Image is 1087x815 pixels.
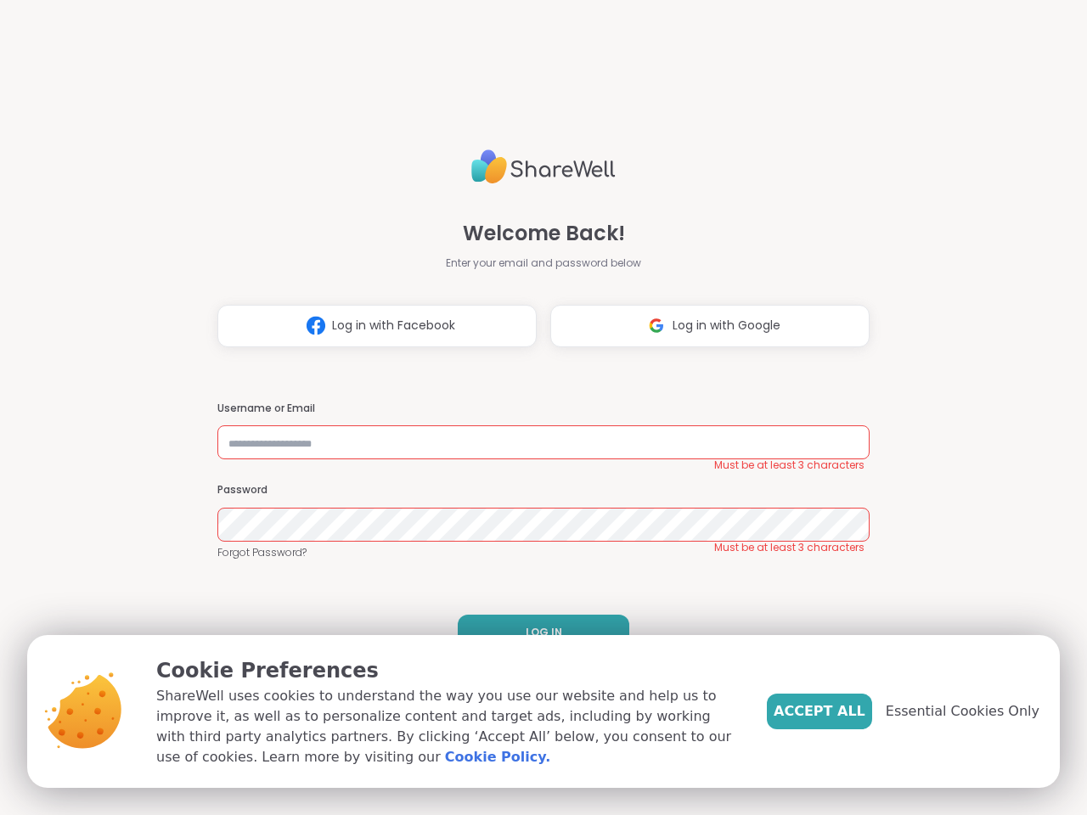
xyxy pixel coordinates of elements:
[471,143,616,191] img: ShareWell Logo
[550,305,870,347] button: Log in with Google
[886,701,1039,722] span: Essential Cookies Only
[446,256,641,271] span: Enter your email and password below
[673,317,780,334] span: Log in with Google
[156,686,740,767] p: ShareWell uses cookies to understand the way you use our website and help us to improve it, as we...
[458,615,629,650] button: LOG IN
[463,218,625,249] span: Welcome Back!
[774,701,865,722] span: Accept All
[217,545,870,560] a: Forgot Password?
[300,310,332,341] img: ShareWell Logomark
[217,305,537,347] button: Log in with Facebook
[640,310,673,341] img: ShareWell Logomark
[217,483,870,497] h3: Password
[445,747,550,767] a: Cookie Policy.
[217,402,870,416] h3: Username or Email
[767,694,872,729] button: Accept All
[714,458,865,472] span: Must be at least 3 characters
[526,625,562,640] span: LOG IN
[714,541,865,554] span: Must be at least 3 characters
[156,655,740,686] p: Cookie Preferences
[332,317,455,334] span: Log in with Facebook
